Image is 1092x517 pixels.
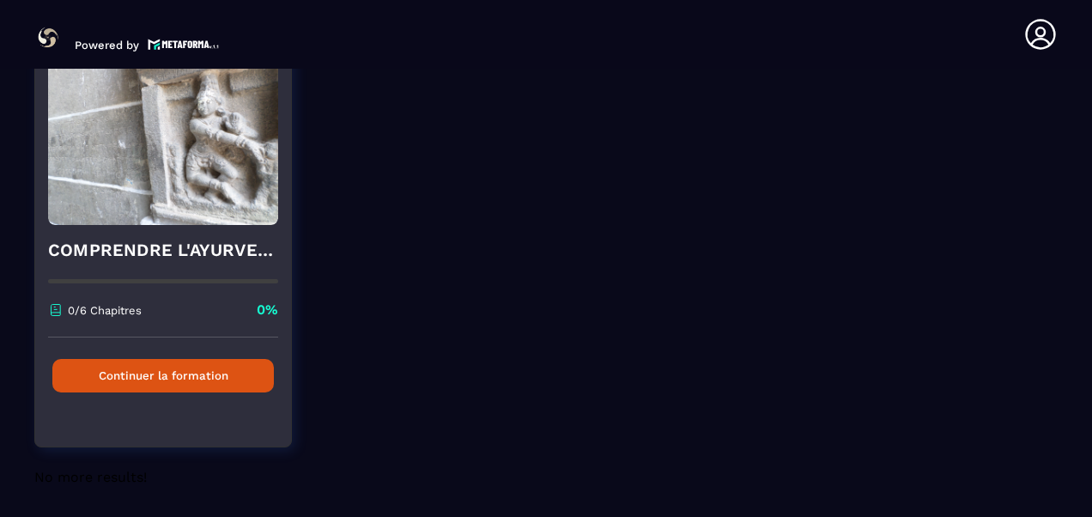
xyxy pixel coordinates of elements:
img: logo [148,37,220,52]
img: formation-background [48,53,278,225]
p: 0% [257,301,278,319]
button: Continuer la formation [52,359,274,392]
p: Powered by [75,39,139,52]
a: formation-backgroundCOMPRENDRE L'AYURVEDA0/6 Chapitres0%Continuer la formation [34,40,313,469]
img: logo-branding [34,24,62,52]
span: No more results! [34,469,147,485]
h4: COMPRENDRE L'AYURVEDA [48,238,278,262]
p: 0/6 Chapitres [68,304,142,317]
